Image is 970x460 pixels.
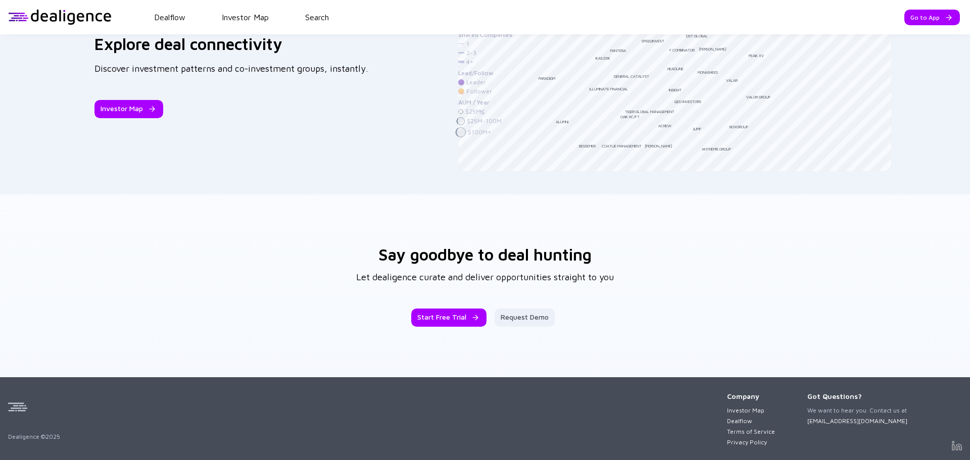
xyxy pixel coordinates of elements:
div: Tiger Global Management [625,109,674,114]
button: Start Free Trial [411,309,487,327]
div: Coatue Management [602,143,642,148]
a: Terms of Service [727,428,775,435]
img: Dealigence Linkedin Page [952,441,962,450]
div: BoxGroup [730,124,748,129]
div: QED Investors [674,99,701,104]
button: Go to App [904,10,960,25]
div: KaszeK [596,56,610,61]
div: Headline [667,66,684,71]
a: [EMAIL_ADDRESS][DOMAIN_NAME] [807,417,907,425]
span: Discover investment patterns and co-investment groups, instantly. [94,63,368,74]
a: Dealflow [727,417,775,425]
div: Company [727,392,775,400]
div: Got Questions? [807,392,907,400]
div: Dealigence © 2025 [8,397,727,440]
a: Privacy Policy [727,438,775,446]
div: Peak XV [749,53,764,58]
div: Valor Group [746,94,770,99]
div: Speedinvest [642,38,664,43]
div: [PERSON_NAME] [645,143,672,148]
div: DST Global [686,33,708,38]
a: Investor Map [727,406,775,414]
button: Investor Map [94,100,163,118]
div: Pantera [610,48,626,53]
div: ACrew [658,123,671,128]
img: Dealigence Icon [8,397,27,417]
div: Jump [693,126,701,131]
div: Y Combinator [669,47,695,53]
div: Insight [669,87,682,92]
div: Monashees [698,70,718,75]
div: Paradigm [539,76,555,81]
div: Illuminate Financial [590,86,628,91]
div: Alumni [556,119,568,124]
div: Anthemis Group [702,146,731,151]
a: Dealflow [154,13,185,22]
a: Investor Map [222,13,269,22]
button: Request Demo [495,309,555,327]
div: Oak HC/FT [620,114,640,119]
h3: Say goodbye to deal hunting [378,245,592,264]
span: Let dealigence curate and deliver opportunities straight to you [356,270,614,284]
h3: Explore deal connectivity [94,34,368,54]
div: Valar [726,78,738,83]
div: Bessemer [579,143,596,148]
div: General Catalyst [614,74,649,79]
a: Search [305,13,329,22]
div: [PERSON_NAME] [699,46,726,52]
div: We want to hear you. Contact us at [807,406,907,425]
